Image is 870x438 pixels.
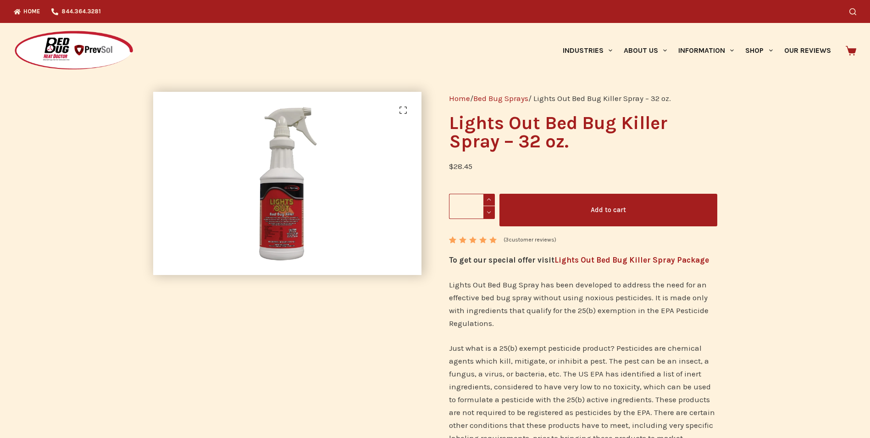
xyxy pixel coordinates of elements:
[449,162,472,171] bdi: 28.45
[473,94,528,103] a: Bed Bug Sprays
[673,23,740,78] a: Information
[449,236,498,243] div: Rated 5.00 out of 5
[449,94,470,103] a: Home
[14,30,134,71] img: Prevsol/Bed Bug Heat Doctor
[449,162,454,171] span: $
[394,101,412,119] a: View full-screen image gallery
[618,23,672,78] a: About Us
[449,194,495,219] input: Product quantity
[449,114,717,151] h1: Lights Out Bed Bug Killer Spray – 32 oz.
[505,236,509,243] span: 3
[153,178,421,187] a: Lights Out Bed Bug Killer Spray - 32 oz.
[849,8,856,15] button: Search
[153,92,421,275] img: Lights Out Bed Bug Killer Spray - 32 oz.
[557,23,618,78] a: Industries
[449,236,498,292] span: Rated out of 5 based on customer ratings
[740,23,778,78] a: Shop
[504,236,556,245] a: (3customer reviews)
[449,278,717,330] p: Lights Out Bed Bug Spray has been developed to address the need for an effective bed bug spray wi...
[557,23,837,78] nav: Primary
[449,255,709,264] strong: To get our special offer visit
[449,236,455,251] span: 3
[499,194,717,226] button: Add to cart
[554,255,709,264] a: Lights Out Bed Bug Killer Spray Package
[778,23,837,78] a: Our Reviews
[449,92,717,105] nav: Breadcrumb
